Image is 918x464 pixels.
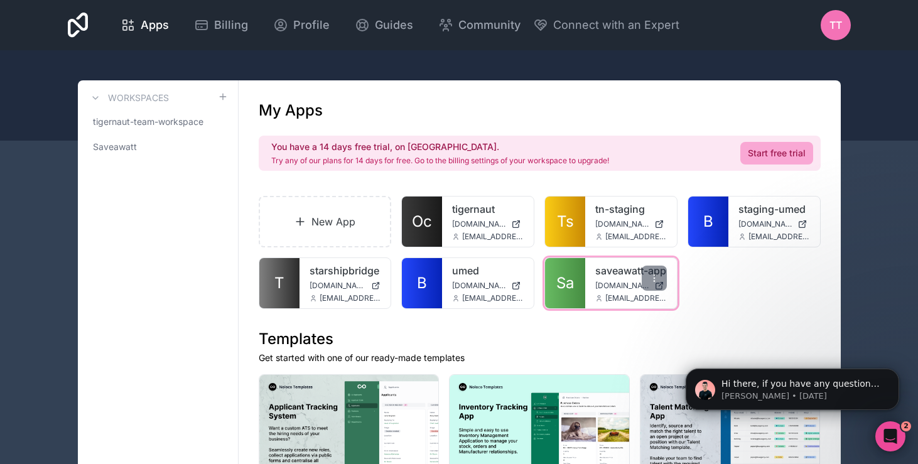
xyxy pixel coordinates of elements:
[93,116,203,128] span: tigernaut-team-workspace
[259,329,821,349] h1: Templates
[108,92,169,104] h3: Workspaces
[310,281,381,291] a: [DOMAIN_NAME]
[595,219,649,229] span: [DOMAIN_NAME]
[901,421,911,431] span: 2
[402,197,442,247] a: Oc
[595,202,667,217] a: tn-staging
[452,263,524,278] a: umed
[545,258,585,308] a: Sa
[345,11,423,39] a: Guides
[462,293,524,303] span: [EMAIL_ADDRESS][DOMAIN_NAME]
[293,16,330,34] span: Profile
[184,11,258,39] a: Billing
[452,219,506,229] span: [DOMAIN_NAME]
[452,219,524,229] a: [DOMAIN_NAME]
[88,136,228,158] a: Saveawatt
[274,273,284,293] span: T
[271,156,609,166] p: Try any of our plans for 14 days for free. Go to the billing settings of your workspace to upgrade!
[462,232,524,242] span: [EMAIL_ADDRESS][DOMAIN_NAME]
[141,16,169,34] span: Apps
[595,263,667,278] a: saveawatt-app
[452,202,524,217] a: tigernaut
[595,281,667,291] a: [DOMAIN_NAME]
[452,281,506,291] span: [DOMAIN_NAME]
[417,273,427,293] span: B
[545,197,585,247] a: Ts
[263,11,340,39] a: Profile
[310,263,381,278] a: starshipbridge
[738,202,810,217] a: staging-umed
[740,142,813,165] a: Start free trial
[412,212,432,232] span: Oc
[595,281,649,291] span: [DOMAIN_NAME]
[111,11,179,39] a: Apps
[556,273,574,293] span: Sa
[738,219,810,229] a: [DOMAIN_NAME]
[320,293,381,303] span: [EMAIL_ADDRESS][DOMAIN_NAME]
[458,16,521,34] span: Community
[605,293,667,303] span: [EMAIL_ADDRESS][DOMAIN_NAME]
[259,352,821,364] p: Get started with one of our ready-made templates
[605,232,667,242] span: [EMAIL_ADDRESS][DOMAIN_NAME]
[259,196,392,247] a: New App
[375,16,413,34] span: Guides
[259,258,300,308] a: T
[259,100,323,121] h1: My Apps
[688,197,728,247] a: B
[271,141,609,153] h2: You have a 14 days free trial, on [GEOGRAPHIC_DATA].
[875,421,905,451] iframe: Intercom live chat
[214,16,248,34] span: Billing
[667,342,918,430] iframe: Intercom notifications message
[428,11,531,39] a: Community
[738,219,792,229] span: [DOMAIN_NAME]
[402,258,442,308] a: B
[533,16,679,34] button: Connect with an Expert
[748,232,810,242] span: [EMAIL_ADDRESS][DOMAIN_NAME]
[310,281,367,291] span: [DOMAIN_NAME]
[595,219,667,229] a: [DOMAIN_NAME]
[88,111,228,133] a: tigernaut-team-workspace
[93,141,137,153] span: Saveawatt
[452,281,524,291] a: [DOMAIN_NAME]
[553,16,679,34] span: Connect with an Expert
[829,18,842,33] span: TT
[88,90,169,105] a: Workspaces
[557,212,574,232] span: Ts
[703,212,713,232] span: B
